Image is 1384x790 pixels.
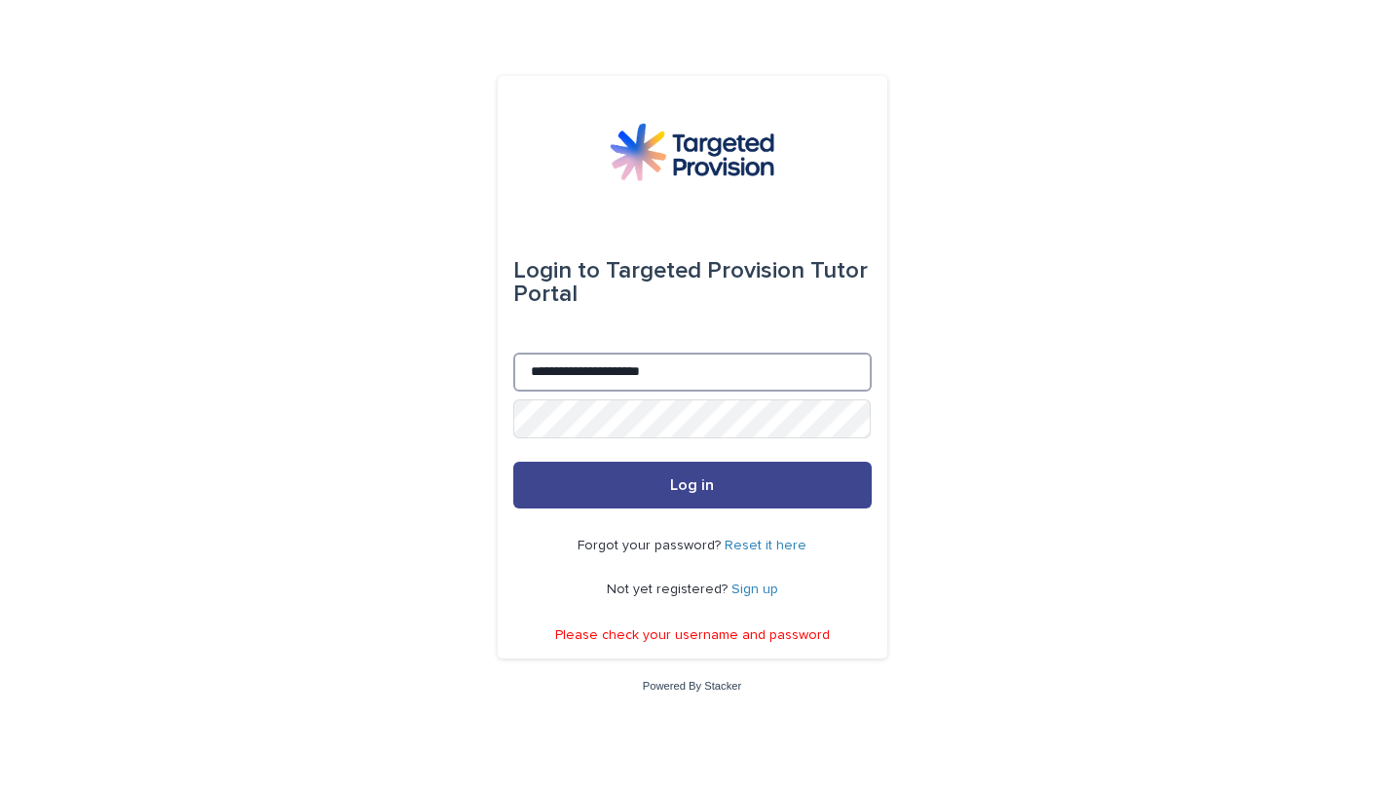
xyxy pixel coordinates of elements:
div: Targeted Provision Tutor Portal [513,244,872,321]
span: Forgot your password? [578,539,725,552]
a: Sign up [731,583,778,596]
span: Login to [513,259,600,282]
span: Log in [670,477,714,493]
p: Please check your username and password [555,627,830,644]
img: M5nRWzHhSzIhMunXDL62 [610,123,773,181]
a: Reset it here [725,539,806,552]
button: Log in [513,462,872,508]
a: Powered By Stacker [643,680,741,692]
span: Not yet registered? [607,583,731,596]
